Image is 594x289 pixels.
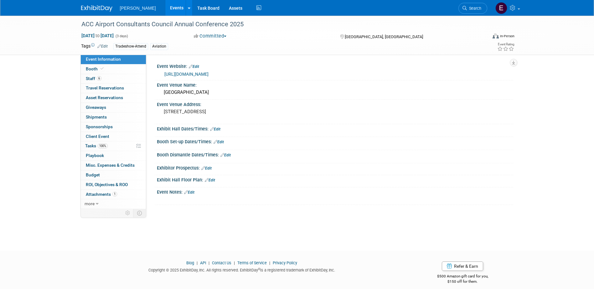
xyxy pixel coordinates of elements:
[81,55,146,64] a: Event Information
[467,6,481,11] span: Search
[495,2,507,14] img: Emy Volk
[81,266,403,273] div: Copyright © 2025 ExhibitDay, Inc. All rights reserved. ExhibitDay is a registered trademark of Ex...
[345,34,423,39] span: [GEOGRAPHIC_DATA], [GEOGRAPHIC_DATA]
[81,122,146,132] a: Sponsorships
[79,19,478,30] div: ACC Airport Consultants Council Annual Conference 2025
[497,43,514,46] div: Event Rating
[184,190,194,195] a: Edit
[81,170,146,180] a: Budget
[86,182,128,187] span: ROI, Objectives & ROO
[201,166,212,170] a: Edit
[86,134,109,139] span: Client Event
[81,103,146,112] a: Giveaways
[164,109,298,114] pre: [STREET_ADDRESS]
[81,161,146,170] a: Misc. Expenses & Credits
[86,124,113,129] span: Sponsorships
[192,33,229,39] button: Committed
[81,113,146,122] a: Shipments
[212,261,231,265] a: Contact Us
[86,105,106,110] span: Giveaways
[86,163,135,168] span: Misc. Expenses & Credits
[97,44,108,48] a: Edit
[81,93,146,103] a: Asset Reservations
[205,178,215,182] a: Edit
[157,150,513,158] div: Booth Dismantle Dates/Times:
[81,199,146,209] a: more
[133,209,146,217] td: Toggle Event Tabs
[86,76,101,81] span: Staff
[81,84,146,93] a: Travel Reservations
[86,95,123,100] span: Asset Reservations
[210,127,220,131] a: Edit
[157,137,513,145] div: Booth Set-up Dates/Times:
[450,33,515,42] div: Event Format
[162,88,509,97] div: [GEOGRAPHIC_DATA]
[207,261,211,265] span: |
[81,190,146,199] a: Attachments1
[86,192,117,197] span: Attachments
[81,151,146,160] a: Playbook
[150,43,168,50] div: Aviation
[268,261,272,265] span: |
[458,3,487,14] a: Search
[442,261,483,271] a: Refer & Earn
[493,33,499,38] img: Format-Inperson.png
[101,67,104,70] i: Booth reservation complete
[189,64,199,69] a: Edit
[232,261,236,265] span: |
[97,76,101,81] span: 6
[81,5,112,12] img: ExhibitDay
[273,261,297,265] a: Privacy Policy
[220,153,231,157] a: Edit
[412,270,513,284] div: $500 Amazon gift card for you,
[115,34,128,38] span: (3 days)
[200,261,206,265] a: API
[120,6,156,11] span: [PERSON_NAME]
[85,201,95,206] span: more
[86,172,100,177] span: Budget
[258,267,260,271] sup: ®
[157,62,513,70] div: Event Website:
[86,85,124,90] span: Travel Reservations
[157,80,513,88] div: Event Venue Name:
[95,33,101,38] span: to
[86,114,107,119] span: Shipments
[86,66,105,71] span: Booth
[164,72,209,77] a: [URL][DOMAIN_NAME]
[86,57,121,62] span: Event Information
[81,43,108,50] td: Tags
[157,100,513,108] div: Event Venue Address:
[81,141,146,151] a: Tasks100%
[81,64,146,74] a: Booth
[81,74,146,84] a: Staff6
[86,153,104,158] span: Playbook
[195,261,199,265] span: |
[113,43,148,50] div: Tradeshow-Attend
[122,209,133,217] td: Personalize Event Tab Strip
[214,140,224,144] a: Edit
[157,124,513,132] div: Exhibit Hall Dates/Times:
[81,132,146,141] a: Client Event
[81,33,114,38] span: [DATE] [DATE]
[186,261,194,265] a: Blog
[157,175,513,183] div: Exhibit Hall Floor Plan:
[157,163,513,171] div: Exhibitor Prospectus:
[112,192,117,196] span: 1
[157,187,513,195] div: Event Notes:
[412,279,513,284] div: $150 off for them.
[98,144,108,148] span: 100%
[237,261,267,265] a: Terms of Service
[85,143,108,148] span: Tasks
[81,180,146,190] a: ROI, Objectives & ROO
[500,34,514,38] div: In-Person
